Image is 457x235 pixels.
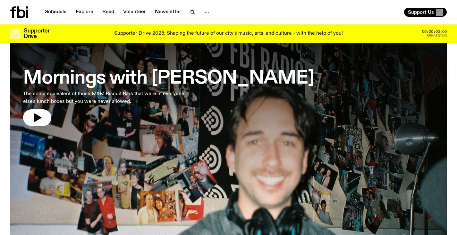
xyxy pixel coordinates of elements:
[23,90,187,105] p: The sonic equivalent of those M&M Biscuit Bars that were in everyone else's lunch boxes but you w...
[427,34,447,38] span: Remaining
[408,9,434,15] span: Support Us
[41,8,71,17] a: Schedule
[422,30,447,33] span: 00:00:00:00
[151,8,185,17] a: Newsletter
[119,8,150,17] a: Volunteer
[114,31,343,37] p: Supporter Drive 2025: Shaping the future of our city’s music, arts, and culture - with the help o...
[24,28,49,39] h3: Supporter Drive
[23,63,314,126] a: Mornings with [PERSON_NAME]The sonic equivalent of those M&M Biscuit Bars that were in everyone e...
[404,8,447,17] button: Support Us
[98,8,118,17] a: Read
[23,69,314,87] h3: Mornings with [PERSON_NAME]
[72,8,97,17] a: Explore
